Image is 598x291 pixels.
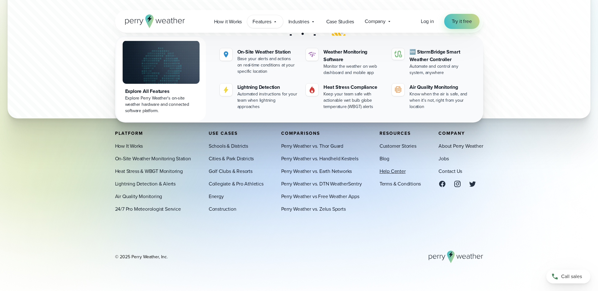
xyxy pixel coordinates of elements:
span: Features [253,18,271,26]
img: lightning-icon.svg [222,86,230,94]
a: Jobs [438,155,449,163]
img: Location.svg [222,51,230,58]
div: On-Site Weather Station [237,48,298,56]
div: Automated instructions for your team when lightning approaches [237,91,298,110]
a: Perry Weather vs Free Weather Apps [281,193,359,200]
span: Company [438,130,465,137]
a: Lightning Detection & Alerts [115,180,176,188]
a: Terms & Conditions [380,180,421,188]
img: aqi-icon.svg [394,86,402,94]
span: Try it free [452,18,472,25]
img: Gas.svg [308,86,316,94]
span: How it Works [214,18,242,26]
span: Use Cases [209,130,238,137]
a: Heat Stress Compliance Keep your team safe with actionable wet bulb globe temperature (WBGT) alerts [303,81,387,112]
a: Customer Stories [380,142,416,150]
a: Log in [421,18,434,25]
div: Monitor the weather on web dashboard and mobile app [323,63,384,76]
div: Know when the air is safe, and when it's not, right from your location [409,91,470,110]
span: Industries [288,18,309,26]
a: Lightning Detection Automated instructions for your team when lightning approaches [217,81,301,112]
a: How it Works [209,15,247,28]
span: Platform [115,130,143,137]
a: Collegiate & Pro Athletics [209,180,264,188]
a: Cities & Park Districts [209,155,254,163]
img: software-icon.svg [308,51,316,58]
a: Perry Weather vs. DTN WeatherSentry [281,180,362,188]
a: Blog [380,155,389,163]
a: Energy [209,193,224,200]
a: Heat Stress & WBGT Monitoring [115,168,183,175]
a: Try it free [444,14,479,29]
a: Construction [209,205,236,213]
a: 🆕 StormBridge Smart Weather Controller Automate and control any system, anywhere [389,46,473,78]
div: Explore Perry Weather's on-site weather hardware and connected software platform. [125,95,197,114]
img: stormbridge-icon-V6.svg [394,51,402,57]
div: Heat Stress Compliance [323,83,384,91]
span: Company [365,18,386,25]
a: Air Quality Monitoring Know when the air is safe, and when it's not, right from your location [389,81,473,112]
a: Perry Weather vs. Earth Networks [281,168,352,175]
div: Automate and control any system, anywhere [409,63,470,76]
a: 24/7 Pro Meteorologist Service [115,205,181,213]
a: How It Works [115,142,143,150]
span: Call sales [561,273,582,280]
span: Case Studies [326,18,354,26]
a: Case Studies [321,15,360,28]
div: 🆕 StormBridge Smart Weather Controller [409,48,470,63]
a: Call sales [546,270,590,283]
a: About Perry Weather [438,142,483,150]
a: Weather Monitoring Software Monitor the weather on web dashboard and mobile app [303,46,387,78]
a: Contact Us [438,168,462,175]
div: © 2025 Perry Weather, Inc. [115,254,168,260]
a: Help Center [380,168,406,175]
a: Perry Weather vs. Zelus Sports [281,205,346,213]
a: On-Site Weather Station Base your alerts and actions on real-time conditions at your specific loc... [217,46,301,77]
a: Air Quality Monitoring [115,193,162,200]
div: Weather Monitoring Software [323,48,384,63]
a: On-Site Weather Monitoring Station [115,155,191,163]
a: Perry Weather vs. Thor Guard [281,142,343,150]
span: Resources [380,130,411,137]
a: Schools & Districts [209,142,248,150]
div: Lightning Detection [237,83,298,91]
div: Base your alerts and actions on real-time conditions at your specific location [237,56,298,75]
a: Golf Clubs & Resorts [209,168,253,175]
div: Explore All Features [125,88,197,95]
div: Keep your team safe with actionable wet bulb globe temperature (WBGT) alerts [323,91,384,110]
a: Explore All Features Explore Perry Weather's on-site weather hardware and connected software plat... [116,37,206,121]
div: Air Quality Monitoring [409,83,470,91]
span: Comparisons [281,130,320,137]
a: Perry Weather vs. Handheld Kestrels [281,155,358,163]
